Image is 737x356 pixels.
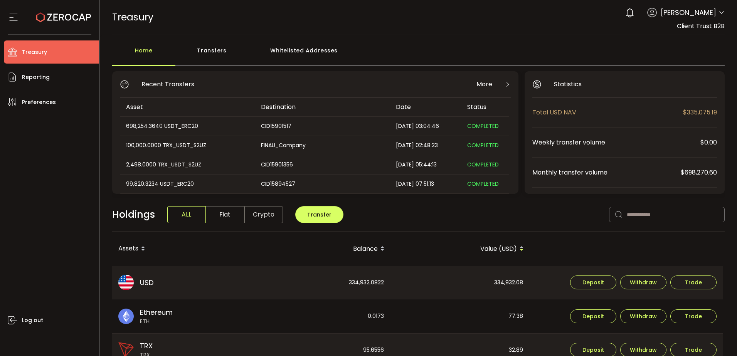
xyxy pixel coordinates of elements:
[467,161,499,168] span: COMPLETED
[255,122,389,131] div: CID15901517
[582,280,604,285] span: Deposit
[118,275,134,290] img: usd_portfolio.svg
[249,43,360,66] div: Whitelisted Addresses
[683,107,717,117] span: $335,075.19
[112,207,155,222] span: Holdings
[175,43,249,66] div: Transfers
[307,211,331,218] span: Transfer
[670,309,717,323] button: Trade
[582,314,604,319] span: Deposit
[700,138,717,147] span: $0.00
[22,97,56,108] span: Preferences
[22,72,50,83] span: Reporting
[255,102,390,111] div: Destination
[120,160,254,169] div: 2,498.0000 TRX_USDT_S2UZ
[390,180,461,188] div: [DATE] 07:51:13
[698,319,737,356] iframe: Chat Widget
[244,206,283,223] span: Crypto
[255,141,389,150] div: FINAU_Company
[685,314,702,319] span: Trade
[391,266,529,299] div: 334,932.08
[461,102,509,111] div: Status
[532,138,700,147] span: Weekly transfer volume
[255,160,389,169] div: CID15901356
[390,122,461,131] div: [DATE] 03:04:46
[467,122,499,130] span: COMPLETED
[112,242,252,255] div: Assets
[140,277,153,288] span: USD
[118,309,134,324] img: eth_portfolio.svg
[467,180,499,188] span: COMPLETED
[532,168,681,177] span: Monthly transfer volume
[630,347,657,353] span: Withdraw
[120,122,254,131] div: 698,254.3640 USDT_ERC20
[167,206,206,223] span: ALL
[390,102,461,111] div: Date
[467,141,499,149] span: COMPLETED
[252,266,390,299] div: 334,932.0822
[112,43,175,66] div: Home
[532,107,683,117] span: Total USD NAV
[685,347,702,353] span: Trade
[112,10,153,24] span: Treasury
[140,307,173,317] span: Ethereum
[681,168,717,177] span: $698,270.60
[685,280,702,285] span: Trade
[22,315,43,326] span: Log out
[141,79,194,89] span: Recent Transfers
[391,299,529,333] div: 77.38
[140,341,153,351] span: TRX
[391,242,530,255] div: Value (USD)
[22,47,47,58] span: Treasury
[570,275,616,289] button: Deposit
[390,160,461,169] div: [DATE] 05:44:13
[620,309,666,323] button: Withdraw
[390,141,461,150] div: [DATE] 02:48:23
[670,275,717,289] button: Trade
[582,347,604,353] span: Deposit
[255,180,389,188] div: CID15894527
[476,79,492,89] span: More
[295,206,343,223] button: Transfer
[140,317,173,326] span: ETH
[120,180,254,188] div: 99,820.3234 USDT_ERC20
[120,141,254,150] div: 100,000.0000 TRX_USDT_S2UZ
[252,299,390,333] div: 0.0173
[120,102,255,111] div: Asset
[661,7,716,18] span: [PERSON_NAME]
[620,275,666,289] button: Withdraw
[630,314,657,319] span: Withdraw
[206,206,244,223] span: Fiat
[677,22,725,30] span: Client Trust B2B
[570,309,616,323] button: Deposit
[252,242,391,255] div: Balance
[630,280,657,285] span: Withdraw
[554,79,582,89] span: Statistics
